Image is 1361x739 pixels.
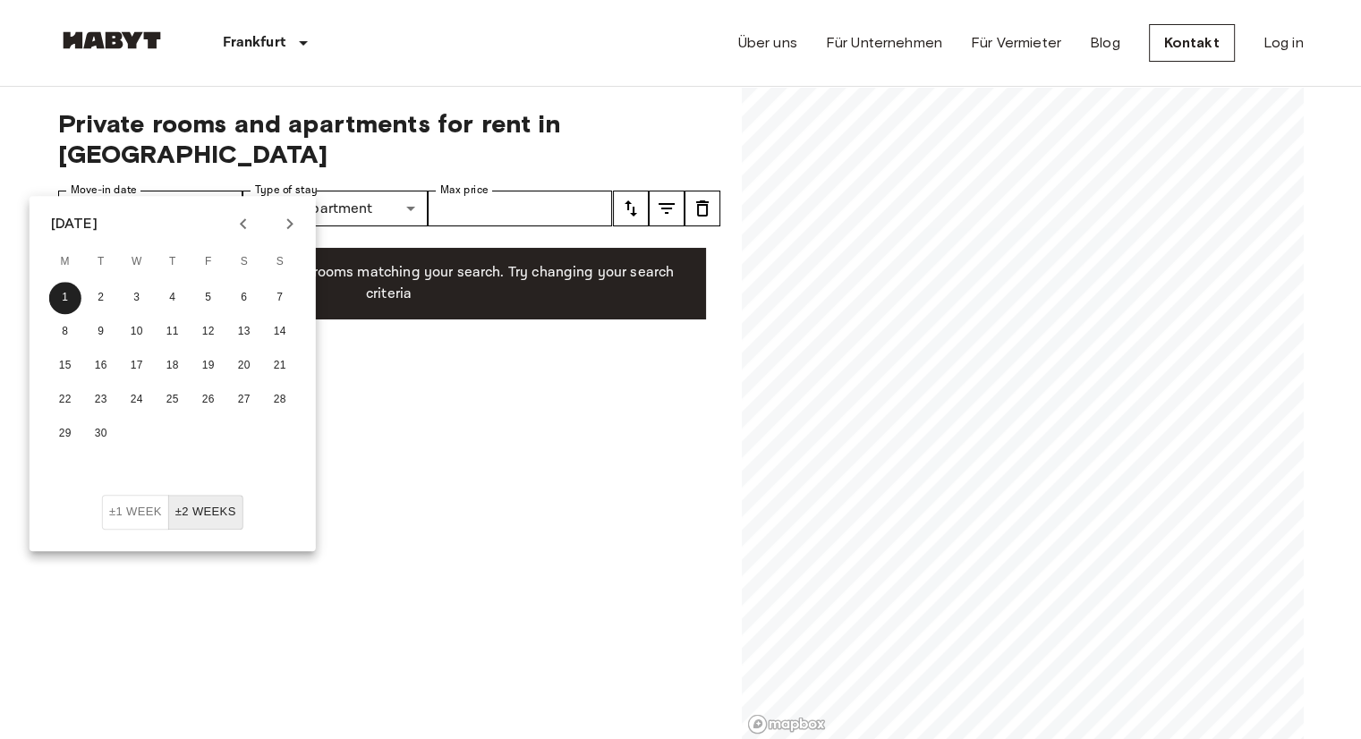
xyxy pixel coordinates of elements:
[228,244,260,280] span: Saturday
[685,191,720,226] button: tune
[971,32,1061,54] a: Für Vermieter
[1090,32,1120,54] a: Blog
[87,262,692,305] p: Unfortunately there are no free rooms matching your search. Try changing your search criteria
[157,350,189,382] button: 18
[157,282,189,314] button: 4
[157,316,189,348] button: 11
[121,384,153,416] button: 24
[49,418,81,450] button: 29
[826,32,942,54] a: Für Unternehmen
[264,282,296,314] button: 7
[49,244,81,280] span: Monday
[58,31,166,49] img: Habyt
[228,316,260,348] button: 13
[192,244,225,280] span: Friday
[121,350,153,382] button: 17
[440,183,489,198] label: Max price
[223,32,285,54] p: Frankfurt
[228,350,260,382] button: 20
[121,282,153,314] button: 3
[121,316,153,348] button: 10
[121,244,153,280] span: Wednesday
[85,350,117,382] button: 16
[649,191,685,226] button: tune
[85,282,117,314] button: 2
[85,384,117,416] button: 23
[102,495,243,530] div: Move In Flexibility
[255,183,318,198] label: Type of stay
[168,495,243,530] button: ±2 weeks
[157,384,189,416] button: 25
[228,208,259,239] button: Previous month
[275,208,305,239] button: Next month
[85,316,117,348] button: 9
[192,384,225,416] button: 26
[49,316,81,348] button: 8
[1263,32,1304,54] a: Log in
[51,213,98,234] div: [DATE]
[1149,24,1235,62] a: Kontakt
[264,350,296,382] button: 21
[613,191,649,226] button: tune
[192,350,225,382] button: 19
[192,316,225,348] button: 12
[85,418,117,450] button: 30
[228,282,260,314] button: 6
[71,183,137,198] label: Move-in date
[228,384,260,416] button: 27
[192,282,225,314] button: 5
[85,244,117,280] span: Tuesday
[264,384,296,416] button: 28
[49,350,81,382] button: 15
[49,282,81,314] button: 1
[264,244,296,280] span: Sunday
[49,384,81,416] button: 22
[264,316,296,348] button: 14
[242,191,428,226] div: PrivateApartment
[157,244,189,280] span: Thursday
[747,714,826,735] a: Mapbox logo
[738,32,797,54] a: Über uns
[102,495,169,530] button: ±1 week
[58,108,720,169] span: Private rooms and apartments for rent in [GEOGRAPHIC_DATA]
